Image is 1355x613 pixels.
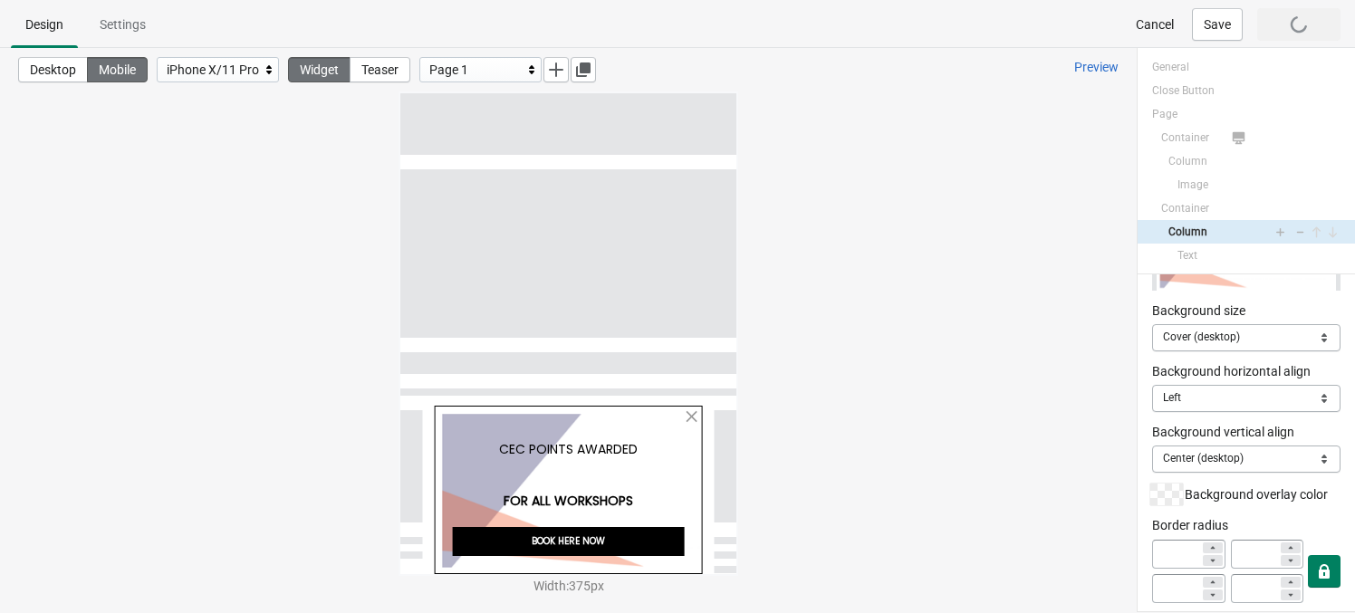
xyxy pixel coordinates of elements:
[87,57,148,82] button: Mobile
[1192,8,1243,41] button: Save
[167,59,260,81] div: iPhone X/11 Pro
[300,62,339,77] span: Widget
[1204,17,1231,32] span: Save
[1152,364,1311,378] span: Background horizontal align
[1067,51,1126,83] a: Preview
[1152,425,1294,439] span: Background vertical align
[1152,303,1245,318] span: Background size
[1136,17,1174,32] span: Cancel
[100,17,146,32] span: Settings
[350,57,410,82] button: Teaser
[400,577,736,595] div: Width : 375 px
[1125,8,1185,41] button: Cancel
[361,62,399,77] span: Teaser
[288,57,351,82] button: Widget
[1074,60,1119,74] span: Preview
[18,57,88,82] button: Desktop
[25,17,63,32] span: Design
[400,93,736,574] iframe: widget
[429,59,523,81] div: Page 1
[1185,487,1328,502] span: Background overlay color
[1152,518,1228,532] span: Border radius
[99,62,136,77] span: Mobile
[30,62,76,77] span: Desktop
